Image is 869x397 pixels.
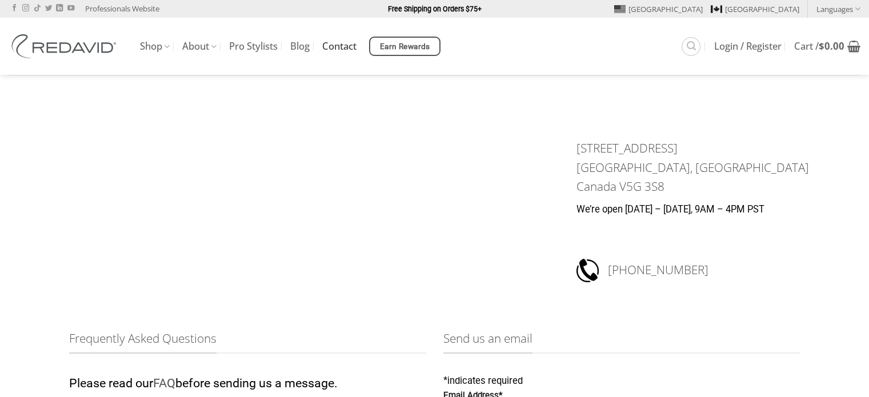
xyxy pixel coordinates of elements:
[56,5,63,13] a: Follow on LinkedIn
[576,139,814,196] h3: [STREET_ADDRESS] [GEOGRAPHIC_DATA], [GEOGRAPHIC_DATA] Canada V5G 3S8
[34,5,41,13] a: Follow on TikTok
[69,374,426,394] p: Please read our before sending us a message.
[45,5,52,13] a: Follow on Twitter
[380,41,430,53] span: Earn Rewards
[443,374,800,389] div: indicates required
[182,35,217,58] a: About
[819,39,824,53] span: $
[816,1,860,17] a: Languages
[322,36,357,57] a: Contact
[69,329,217,354] span: Frequently Asked Questions
[153,376,175,390] a: FAQ
[9,34,123,58] img: REDAVID Salon Products | United States
[714,42,782,51] span: Login / Register
[794,42,844,51] span: Cart /
[229,36,278,57] a: Pro Stylists
[67,5,74,13] a: Follow on YouTube
[388,5,482,13] strong: Free Shipping on Orders $75+
[443,329,532,354] span: Send us an email
[711,1,799,18] a: [GEOGRAPHIC_DATA]
[576,202,814,218] p: We’re open [DATE] – [DATE], 9AM – 4PM PST
[140,35,170,58] a: Shop
[608,257,814,283] h3: [PHONE_NUMBER]
[11,5,18,13] a: Follow on Facebook
[290,36,310,57] a: Blog
[22,5,29,13] a: Follow on Instagram
[714,36,782,57] a: Login / Register
[614,1,703,18] a: [GEOGRAPHIC_DATA]
[819,39,844,53] bdi: 0.00
[682,37,700,56] a: Search
[794,34,860,59] a: View cart
[369,37,440,56] a: Earn Rewards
